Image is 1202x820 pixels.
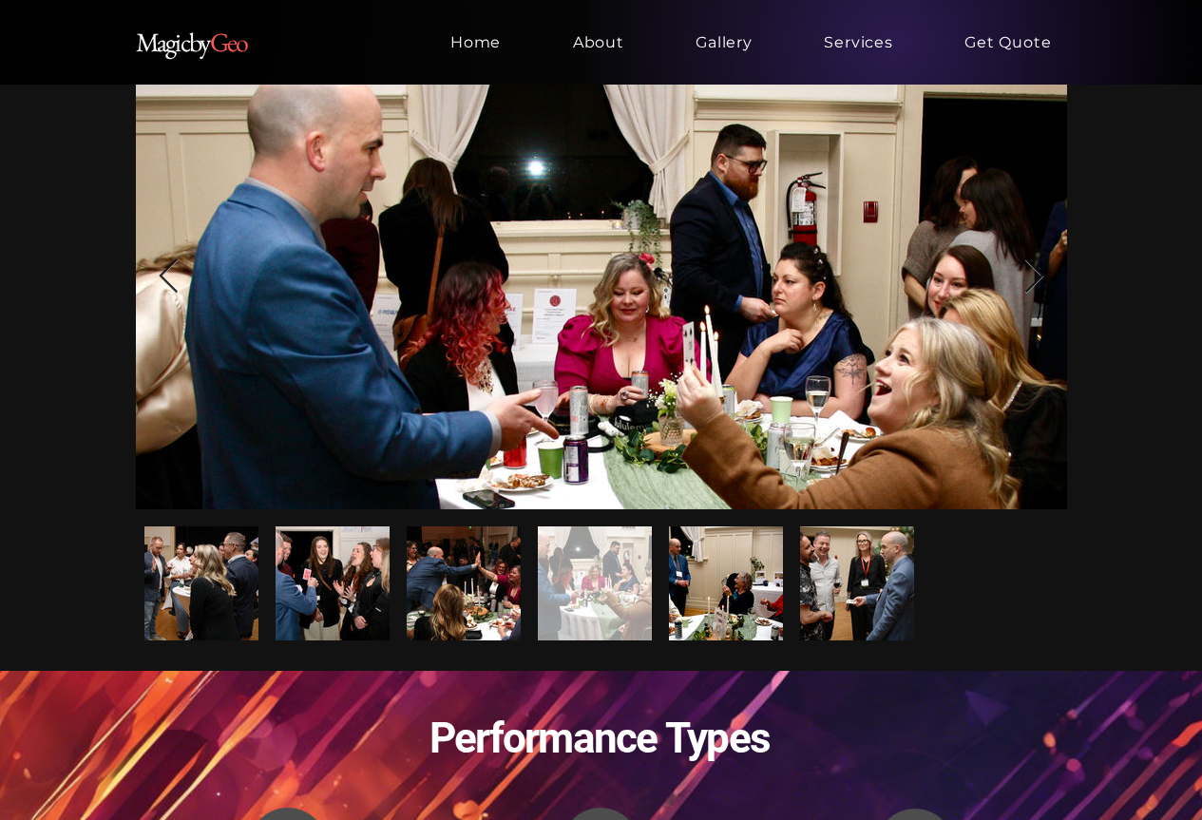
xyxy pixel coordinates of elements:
[169,714,1031,764] h3: Performance Types
[158,258,180,296] button: Previous Item
[824,33,892,51] span: Services
[210,25,248,59] span: Geo
[389,23,1061,61] nav: Site
[573,33,624,51] span: About
[1023,258,1045,296] button: Next Item
[450,33,501,51] span: Home
[762,23,903,61] a: Services
[696,33,753,51] span: Gallery
[510,23,634,61] a: About
[136,25,248,59] span: by
[634,23,762,61] a: Gallery
[964,33,1051,51] span: Get Quote
[136,25,190,59] span: Magic
[903,23,1061,61] a: Get Quote
[389,23,511,61] a: Home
